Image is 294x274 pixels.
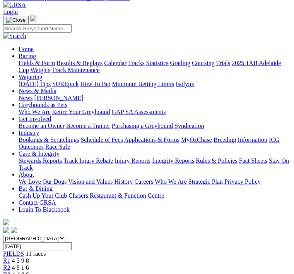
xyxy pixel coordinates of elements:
[176,81,194,87] a: Isolynx
[68,192,164,199] a: Chasers Restaurant & Function Centre
[19,81,51,87] a: [DATE] Tips
[3,9,18,15] a: Login
[19,95,291,102] div: News & Media
[52,109,110,115] a: Retire Your Greyhound
[115,157,150,164] a: Injury Reports
[146,60,169,66] a: Statistics
[19,60,55,66] a: Fields & Form
[3,250,24,257] a: FIELDS
[19,185,53,192] a: Bar & Dining
[30,16,36,22] img: logo-grsa-white.png
[19,157,289,171] a: Stay On Track
[112,109,166,115] a: GAP SA Assessments
[26,250,46,257] span: 11 races
[19,102,67,108] a: Greyhounds as Pets
[19,95,32,101] a: News
[19,192,291,199] div: Bar & Dining
[19,206,70,213] a: Login To Blackbook
[104,60,126,66] a: Calendar
[19,81,291,88] div: Wagering
[216,60,230,66] a: Trials
[3,24,72,33] input: Search
[214,136,267,143] a: Breeding Information
[19,60,291,74] div: Racing
[170,60,190,66] a: Grading
[19,122,65,129] a: Become an Owner
[19,109,51,115] a: Who We Are
[3,242,72,250] input: Select date
[45,143,70,150] a: Race Safe
[224,178,261,185] a: Privacy Policy
[19,171,34,178] a: About
[3,33,26,40] img: Search
[11,227,17,233] img: twitter.svg
[19,53,36,59] a: Racing
[30,67,50,73] a: Weights
[19,60,281,73] a: 2025 TAB Adelaide Cup
[19,136,291,150] div: Industry
[56,60,103,66] a: Results & Replays
[6,17,26,23] img: Close
[19,136,79,143] a: Bookings & Scratchings
[19,109,291,115] div: Greyhounds as Pets
[52,81,79,87] a: SUREpick
[19,122,291,129] div: Get Involved
[19,157,62,164] a: Stewards Reports
[19,136,280,150] a: ICG Outcomes
[19,178,291,185] div: About
[66,122,110,129] a: Become a Trainer
[181,136,212,143] a: MyOzChase
[174,122,204,129] a: Syndication
[80,136,123,143] a: Schedule of Fees
[112,81,174,87] a: Minimum Betting Limits
[3,219,9,226] img: logo-grsa-white.png
[19,157,291,171] div: Care & Integrity
[19,192,67,199] a: Cash Up Your Club
[3,16,29,24] button: Toggle navigation
[19,46,34,52] a: Home
[80,81,111,87] a: How To Bet
[152,157,194,164] a: Integrity Reports
[34,95,83,101] a: [PERSON_NAME]
[19,74,43,80] a: Wagering
[196,157,238,164] a: Rules & Policies
[3,257,10,264] a: R1
[19,88,56,94] a: News & Media
[19,115,51,122] a: Get Involved
[134,178,153,185] a: Careers
[128,60,145,66] a: Tracks
[3,2,26,9] img: GRSA
[124,136,179,143] a: Applications & Forms
[12,257,29,264] span: 4 5 9 8
[112,122,173,129] a: Purchasing a Greyhound
[19,178,67,185] a: We Love Our Dogs
[19,150,60,157] a: Care & Integrity
[12,264,29,271] span: 4 8 1 6
[52,67,99,73] a: Track Maintenance
[192,60,215,66] a: Coursing
[114,178,133,185] a: History
[155,178,187,185] a: Who We Are
[19,129,39,136] a: Industry
[3,264,10,271] a: R2
[188,178,223,185] a: Strategic Plan
[3,227,9,233] img: facebook.svg
[68,178,113,185] a: Vision and Values
[63,157,113,164] a: Track Injury Rebate
[19,199,56,206] a: Contact GRSA
[239,157,267,164] a: Fact Sheets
